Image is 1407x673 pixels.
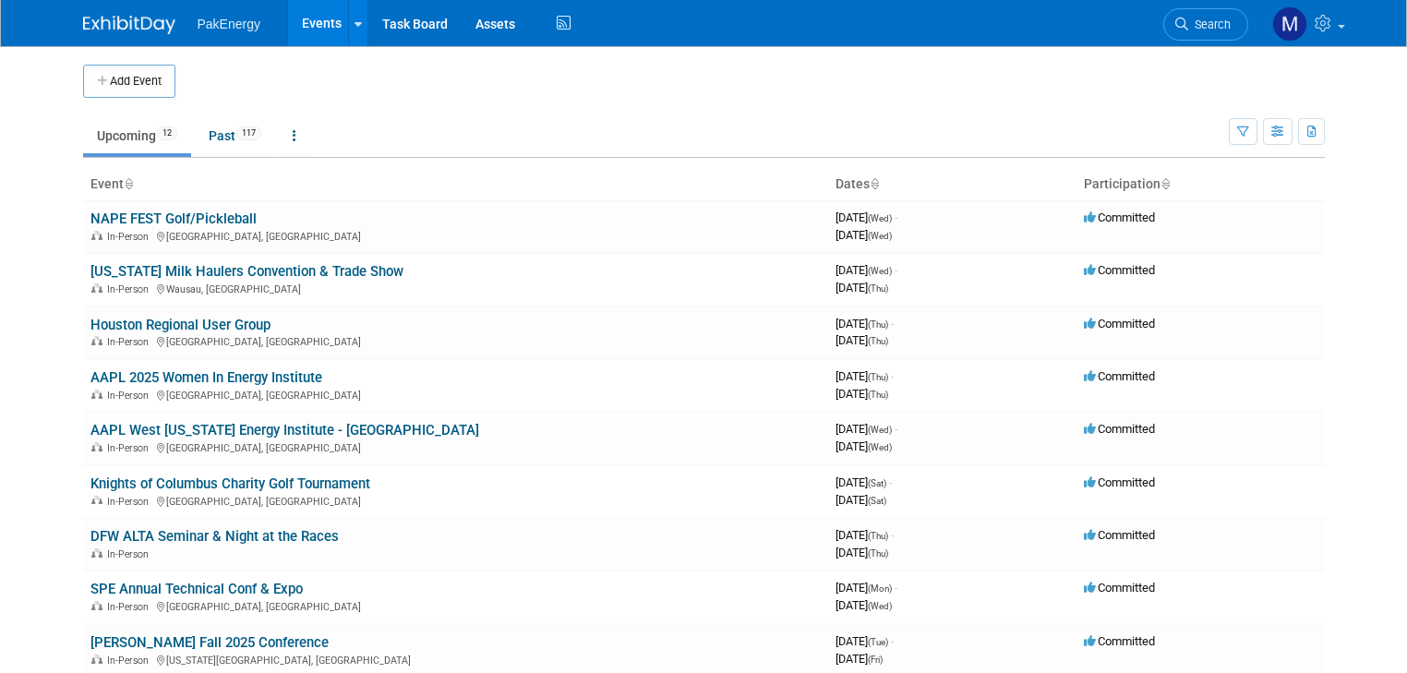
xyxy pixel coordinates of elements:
[895,422,897,436] span: -
[83,169,828,200] th: Event
[236,126,261,140] span: 117
[836,493,886,507] span: [DATE]
[1084,369,1155,383] span: Committed
[1084,581,1155,595] span: Committed
[895,263,897,277] span: -
[836,263,897,277] span: [DATE]
[868,601,892,611] span: (Wed)
[83,118,191,153] a: Upcoming12
[868,442,892,452] span: (Wed)
[91,655,102,664] img: In-Person Event
[1084,422,1155,436] span: Committed
[868,213,892,223] span: (Wed)
[90,422,479,439] a: AAPL West [US_STATE] Energy Institute - [GEOGRAPHIC_DATA]
[895,581,897,595] span: -
[91,601,102,610] img: In-Person Event
[1084,475,1155,489] span: Committed
[836,439,892,453] span: [DATE]
[836,210,897,224] span: [DATE]
[868,231,892,241] span: (Wed)
[91,496,102,505] img: In-Person Event
[1084,317,1155,330] span: Committed
[91,336,102,345] img: In-Person Event
[836,422,897,436] span: [DATE]
[90,317,271,333] a: Houston Regional User Group
[836,475,892,489] span: [DATE]
[868,496,886,506] span: (Sat)
[836,634,894,648] span: [DATE]
[836,317,894,330] span: [DATE]
[1076,169,1325,200] th: Participation
[83,16,175,34] img: ExhibitDay
[1084,634,1155,648] span: Committed
[107,390,154,402] span: In-Person
[836,546,888,559] span: [DATE]
[90,210,257,227] a: NAPE FEST Golf/Pickleball
[1084,210,1155,224] span: Committed
[195,118,275,153] a: Past117
[836,528,894,542] span: [DATE]
[868,655,883,665] span: (Fri)
[90,581,303,597] a: SPE Annual Technical Conf & Expo
[90,598,821,613] div: [GEOGRAPHIC_DATA], [GEOGRAPHIC_DATA]
[90,263,403,280] a: [US_STATE] Milk Haulers Convention & Trade Show
[868,283,888,294] span: (Thu)
[107,655,154,667] span: In-Person
[90,475,370,492] a: Knights of Columbus Charity Golf Tournament
[836,281,888,294] span: [DATE]
[868,425,892,435] span: (Wed)
[836,228,892,242] span: [DATE]
[124,176,133,191] a: Sort by Event Name
[91,548,102,558] img: In-Person Event
[107,336,154,348] span: In-Person
[90,281,821,295] div: Wausau, [GEOGRAPHIC_DATA]
[91,283,102,293] img: In-Person Event
[870,176,879,191] a: Sort by Start Date
[198,17,260,31] span: PakEnergy
[868,583,892,594] span: (Mon)
[91,442,102,451] img: In-Person Event
[868,531,888,541] span: (Thu)
[90,493,821,508] div: [GEOGRAPHIC_DATA], [GEOGRAPHIC_DATA]
[107,548,154,560] span: In-Person
[836,333,888,347] span: [DATE]
[90,333,821,348] div: [GEOGRAPHIC_DATA], [GEOGRAPHIC_DATA]
[891,528,894,542] span: -
[891,369,894,383] span: -
[836,598,892,612] span: [DATE]
[107,442,154,454] span: In-Person
[91,231,102,240] img: In-Person Event
[868,372,888,382] span: (Thu)
[836,652,883,666] span: [DATE]
[891,634,894,648] span: -
[828,169,1076,200] th: Dates
[90,528,339,545] a: DFW ALTA Seminar & Night at the Races
[107,283,154,295] span: In-Person
[868,319,888,330] span: (Thu)
[868,336,888,346] span: (Thu)
[836,581,897,595] span: [DATE]
[868,548,888,559] span: (Thu)
[889,475,892,489] span: -
[107,601,154,613] span: In-Person
[83,65,175,98] button: Add Event
[107,496,154,508] span: In-Person
[90,228,821,243] div: [GEOGRAPHIC_DATA], [GEOGRAPHIC_DATA]
[1160,176,1170,191] a: Sort by Participation Type
[1272,6,1307,42] img: Mary Walker
[91,390,102,399] img: In-Person Event
[1188,18,1231,31] span: Search
[90,634,329,651] a: [PERSON_NAME] Fall 2025 Conference
[107,231,154,243] span: In-Person
[868,390,888,400] span: (Thu)
[868,637,888,647] span: (Tue)
[90,652,821,667] div: [US_STATE][GEOGRAPHIC_DATA], [GEOGRAPHIC_DATA]
[1084,528,1155,542] span: Committed
[90,369,322,386] a: AAPL 2025 Women In Energy Institute
[157,126,177,140] span: 12
[1084,263,1155,277] span: Committed
[868,478,886,488] span: (Sat)
[836,369,894,383] span: [DATE]
[868,266,892,276] span: (Wed)
[836,387,888,401] span: [DATE]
